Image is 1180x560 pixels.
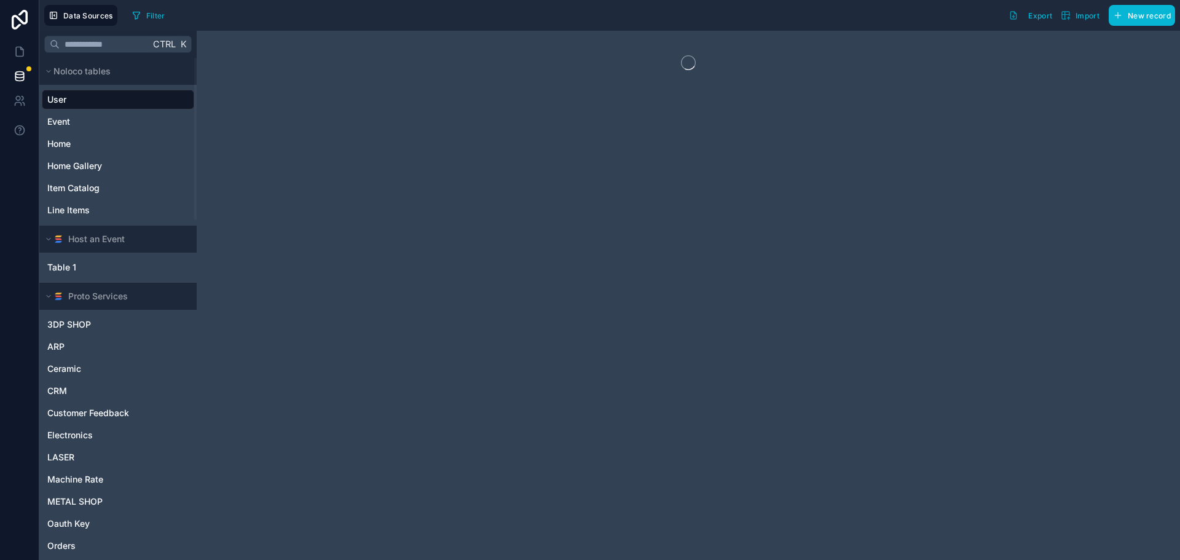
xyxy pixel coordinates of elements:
a: Electronics [47,429,186,441]
a: METAL SHOP [47,495,186,508]
div: User [42,90,194,109]
span: Customer Feedback [47,407,129,419]
a: Ceramic [47,363,186,375]
div: Item Catalog [42,178,194,198]
img: SmartSuite logo [53,291,63,301]
span: METAL SHOP [47,495,103,508]
span: ARP [47,341,65,353]
button: Noloco tables [42,63,187,80]
div: Customer Feedback [42,403,194,423]
span: Data Sources [63,11,113,20]
span: CRM [47,385,67,397]
button: Import [1056,5,1104,26]
div: ARP [42,337,194,357]
a: Line Items [47,204,186,216]
a: Home Gallery [47,160,186,172]
span: Ctrl [152,36,177,52]
div: Home Gallery [42,156,194,176]
a: Oauth Key [47,518,186,530]
span: Orders [47,540,76,552]
a: Machine Rate [47,473,186,486]
span: User [47,93,66,106]
span: Item Catalog [47,182,100,194]
a: User [47,93,186,106]
a: Orders [47,540,186,552]
button: Filter [127,6,170,25]
span: Table 1 [47,261,76,274]
span: Filter [146,11,165,20]
a: New record [1104,5,1175,26]
span: Proto Services [68,290,128,302]
img: SmartSuite logo [53,234,63,244]
span: K [179,40,187,49]
a: LASER [47,451,186,463]
div: Table 1 [42,258,194,277]
a: Table 1 [47,261,186,274]
a: Item Catalog [47,182,186,194]
div: Home [42,134,194,154]
button: Data Sources [44,5,117,26]
span: Host an Event [68,233,125,245]
div: Orders [42,536,194,556]
span: Import [1076,11,1099,20]
div: 3DP SHOP [42,315,194,334]
span: Electronics [47,429,93,441]
span: LASER [47,451,74,463]
span: Ceramic [47,363,81,375]
span: Export [1028,11,1052,20]
div: Electronics [42,425,194,445]
a: 3DP SHOP [47,318,186,331]
a: Customer Feedback [47,407,186,419]
a: Home [47,138,186,150]
a: ARP [47,341,186,353]
button: Export [1004,5,1056,26]
span: 3DP SHOP [47,318,91,331]
div: Event [42,112,194,132]
span: Home Gallery [47,160,102,172]
span: Home [47,138,71,150]
span: Machine Rate [47,473,103,486]
span: Line Items [47,204,90,216]
div: CRM [42,381,194,401]
div: Ceramic [42,359,194,379]
span: Oauth Key [47,518,90,530]
span: Event [47,116,70,128]
a: Event [47,116,186,128]
div: Machine Rate [42,470,194,489]
button: SmartSuite logoProto Services [42,288,187,305]
button: New record [1109,5,1175,26]
a: CRM [47,385,186,397]
span: Noloco tables [53,65,111,77]
div: Oauth Key [42,514,194,534]
div: Line Items [42,200,194,220]
div: LASER [42,448,194,467]
div: METAL SHOP [42,492,194,511]
span: New record [1128,11,1171,20]
button: SmartSuite logoHost an Event [42,231,187,248]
